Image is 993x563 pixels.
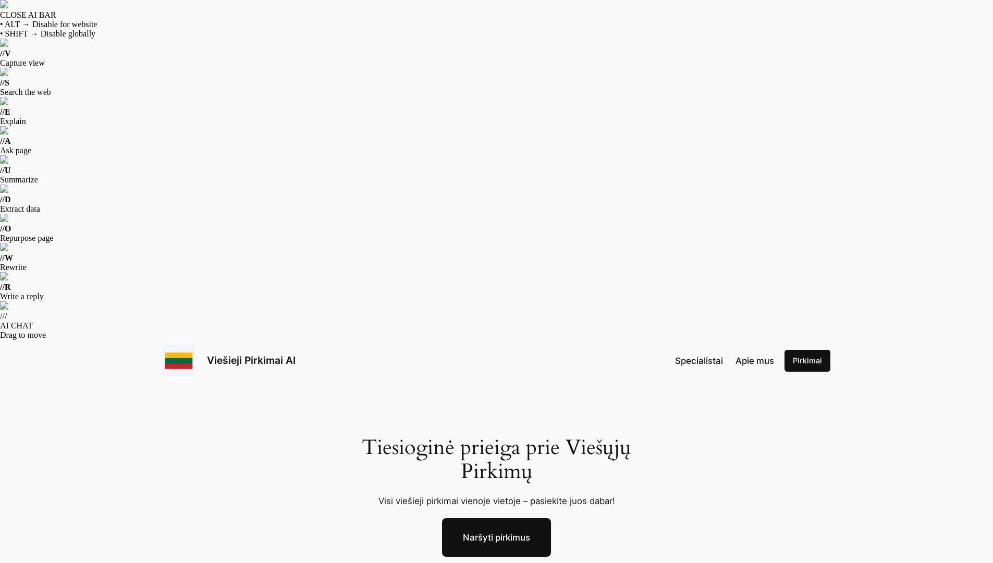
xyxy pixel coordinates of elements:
nav: Navigation [675,354,774,368]
h1: Tiesioginė prieiga prie Viešųjų Pirkimų [349,436,644,484]
a: Apie mus [735,354,774,368]
a: Pirkimai [784,350,830,372]
img: Viešieji pirkimai logo [163,345,194,376]
a: Viešieji Pirkimai AI [207,354,296,366]
span: Apie mus [735,356,774,366]
a: Specialistai [675,354,723,368]
p: Visi viešieji pirkimai vienoje vietoje – pasiekite juos dabar! [349,494,644,508]
a: Naršyti pirkimus [442,518,551,557]
span: Specialistai [675,356,723,366]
